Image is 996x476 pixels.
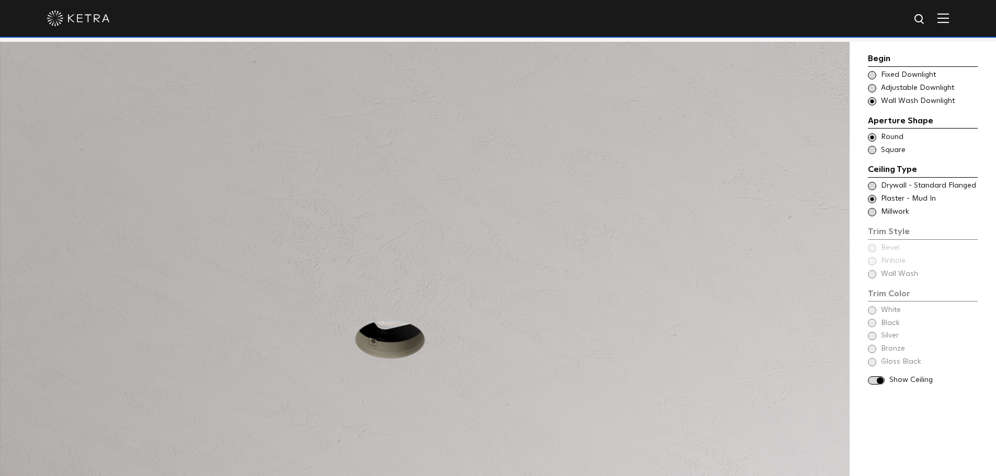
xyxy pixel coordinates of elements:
[881,132,977,143] span: Round
[937,13,949,23] img: Hamburger%20Nav.svg
[881,83,977,94] span: Adjustable Downlight
[881,70,977,80] span: Fixed Downlight
[889,375,978,386] span: Show Ceiling
[868,52,978,67] div: Begin
[881,181,977,191] span: Drywall - Standard Flanged
[881,194,977,204] span: Plaster - Mud In
[913,13,926,26] img: search icon
[868,163,978,178] div: Ceiling Type
[47,10,110,26] img: ketra-logo-2019-white
[868,114,978,129] div: Aperture Shape
[881,145,977,156] span: Square
[881,207,977,217] span: Millwork
[881,96,977,107] span: Wall Wash Downlight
